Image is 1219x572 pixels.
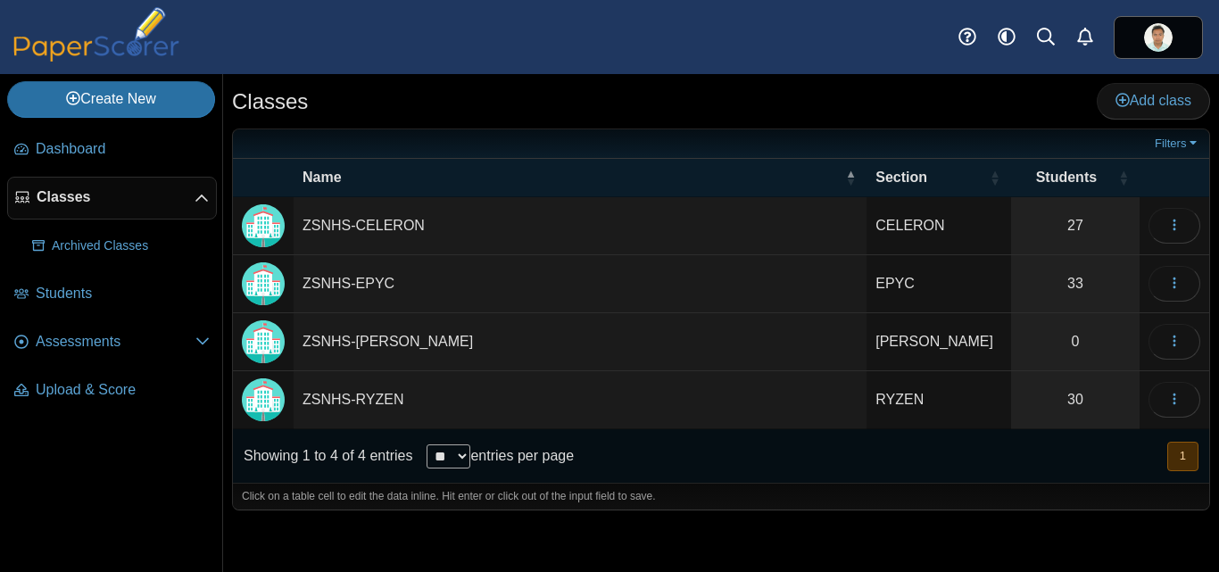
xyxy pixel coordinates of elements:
[294,255,867,313] td: ZSNHS-EPYC
[867,197,1011,255] td: CELERON
[7,369,217,412] a: Upload & Score
[470,448,574,463] label: entries per page
[52,237,210,255] span: Archived Classes
[37,187,195,207] span: Classes
[845,159,856,196] span: Name : Activate to invert sorting
[7,177,217,220] a: Classes
[7,128,217,171] a: Dashboard
[1066,18,1105,57] a: Alerts
[233,429,412,483] div: Showing 1 to 4 of 4 entries
[7,321,217,364] a: Assessments
[1115,93,1191,108] span: Add class
[7,49,186,64] a: PaperScorer
[7,273,217,316] a: Students
[36,284,210,303] span: Students
[867,313,1011,371] td: [PERSON_NAME]
[1167,442,1198,471] button: 1
[294,197,867,255] td: ZSNHS-CELERON
[242,378,285,421] img: Locally created class
[242,262,285,305] img: Locally created class
[7,81,215,117] a: Create New
[1097,83,1210,119] a: Add class
[1011,197,1140,254] a: 27
[25,225,217,268] a: Archived Classes
[1036,170,1097,185] span: Students
[294,313,867,371] td: ZSNHS-[PERSON_NAME]
[990,159,1000,196] span: Section : Activate to sort
[36,380,210,400] span: Upload & Score
[867,255,1011,313] td: EPYC
[242,320,285,363] img: Locally created class
[1011,255,1140,312] a: 33
[1011,313,1140,370] a: 0
[875,170,927,185] span: Section
[303,170,342,185] span: Name
[867,371,1011,429] td: RYZEN
[1011,371,1140,428] a: 30
[1144,23,1173,52] img: ps.qM1w65xjLpOGVUdR
[1118,159,1129,196] span: Students : Activate to sort
[36,332,195,352] span: Assessments
[1150,135,1205,153] a: Filters
[7,7,186,62] img: PaperScorer
[232,87,308,117] h1: Classes
[1165,442,1198,471] nav: pagination
[1114,16,1203,59] a: ps.qM1w65xjLpOGVUdR
[294,371,867,429] td: ZSNHS-RYZEN
[242,204,285,247] img: Locally created class
[1144,23,1173,52] span: adonis maynard pilongo
[233,483,1209,510] div: Click on a table cell to edit the data inline. Hit enter or click out of the input field to save.
[36,139,210,159] span: Dashboard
